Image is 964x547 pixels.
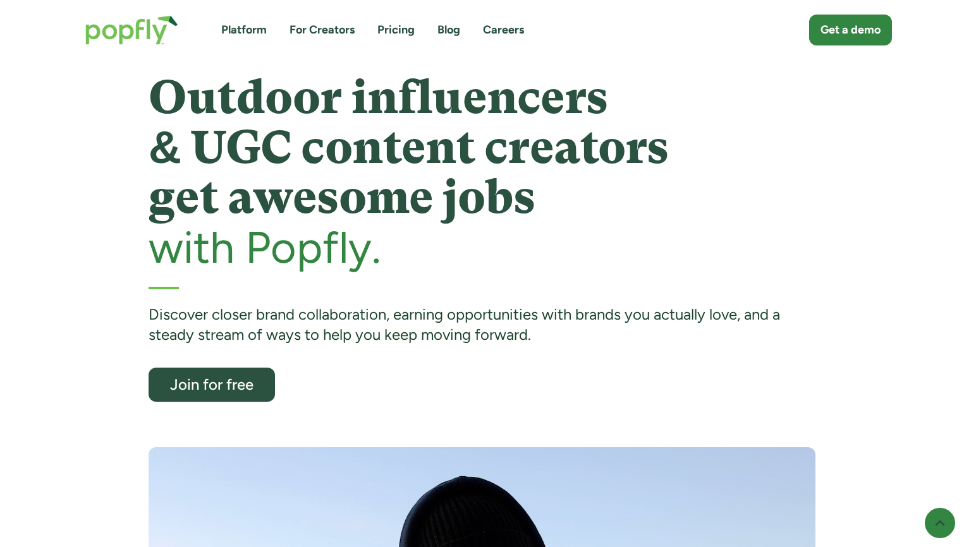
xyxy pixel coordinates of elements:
div: Join for free [160,376,264,392]
a: Get a demo [809,15,892,45]
h1: Outdoor influencers & UGC content creators get awesome jobs [149,73,815,223]
a: Pricing [377,22,415,38]
a: Join for free [149,368,275,402]
a: Careers [483,22,524,38]
div: Get a demo [821,22,881,38]
a: For Creators [290,22,355,38]
a: Blog [437,22,460,38]
h2: with Popfly. [149,223,815,272]
a: Platform [221,22,267,38]
div: Discover closer brand collaboration, earning opportunities with brands you actually love, and a s... [149,304,815,346]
